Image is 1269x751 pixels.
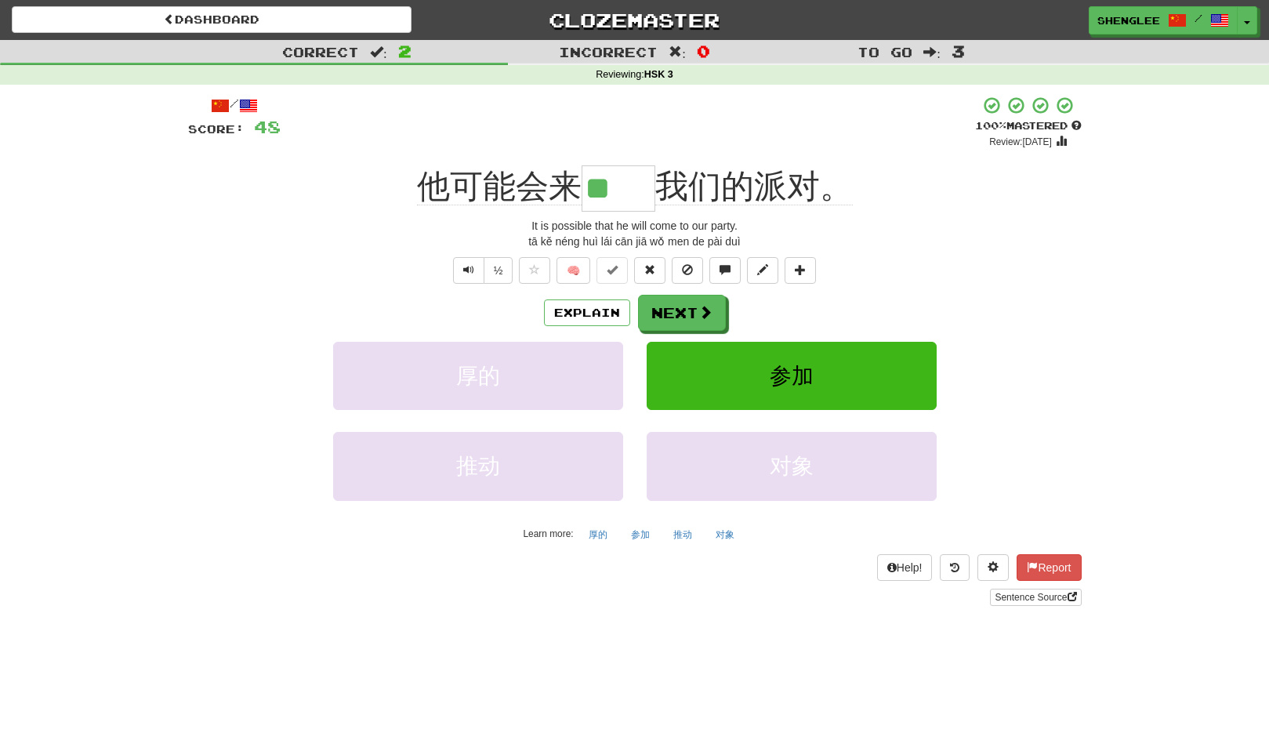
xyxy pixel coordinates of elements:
div: It is possible that he will come to our party. [188,218,1082,234]
span: 0 [697,42,710,60]
span: / [1195,13,1202,24]
button: Help! [877,554,933,581]
button: 参加 [622,523,658,546]
button: 参加 [647,342,937,410]
button: Play sentence audio (ctl+space) [453,257,484,284]
button: Favorite sentence (alt+f) [519,257,550,284]
span: Score: [188,122,245,136]
span: 3 [952,42,965,60]
button: Set this sentence to 100% Mastered (alt+m) [596,257,628,284]
small: Learn more: [523,528,573,539]
span: Incorrect [559,44,658,60]
span: : [669,45,686,59]
button: Next [638,295,726,331]
span: 我们的派对。 [655,168,853,205]
button: Add to collection (alt+a) [785,257,816,284]
button: 对象 [647,432,937,500]
div: Text-to-speech controls [450,257,513,284]
button: Reset to 0% Mastered (alt+r) [634,257,665,284]
small: Review: [DATE] [989,136,1052,147]
div: tā kě néng huì lái cān jiā wǒ men de pài duì [188,234,1082,249]
div: Mastered [975,119,1082,133]
span: : [923,45,941,59]
span: Correct [282,44,359,60]
a: Dashboard [12,6,412,33]
button: ½ [484,257,513,284]
button: 推动 [665,523,701,546]
span: 2 [398,42,412,60]
button: 厚的 [333,342,623,410]
div: / [188,96,281,115]
a: shenglee / [1089,6,1238,34]
button: 🧠 [557,257,590,284]
button: Ignore sentence (alt+i) [672,257,703,284]
button: Discuss sentence (alt+u) [709,257,741,284]
span: To go [857,44,912,60]
span: 对象 [770,454,814,478]
button: Report [1017,554,1081,581]
button: Round history (alt+y) [940,554,970,581]
button: Edit sentence (alt+d) [747,257,778,284]
span: shenglee [1097,13,1160,27]
button: 推动 [333,432,623,500]
span: 100 % [975,119,1006,132]
a: Sentence Source [990,589,1081,606]
a: Clozemaster [435,6,835,34]
button: Explain [544,299,630,326]
span: 参加 [770,364,814,388]
span: 厚的 [456,364,500,388]
span: : [370,45,387,59]
span: 48 [254,117,281,136]
span: 他可能会来 [417,168,582,205]
button: 厚的 [580,523,616,546]
span: 推动 [456,454,500,478]
button: 对象 [707,523,743,546]
strong: HSK 3 [644,69,673,80]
